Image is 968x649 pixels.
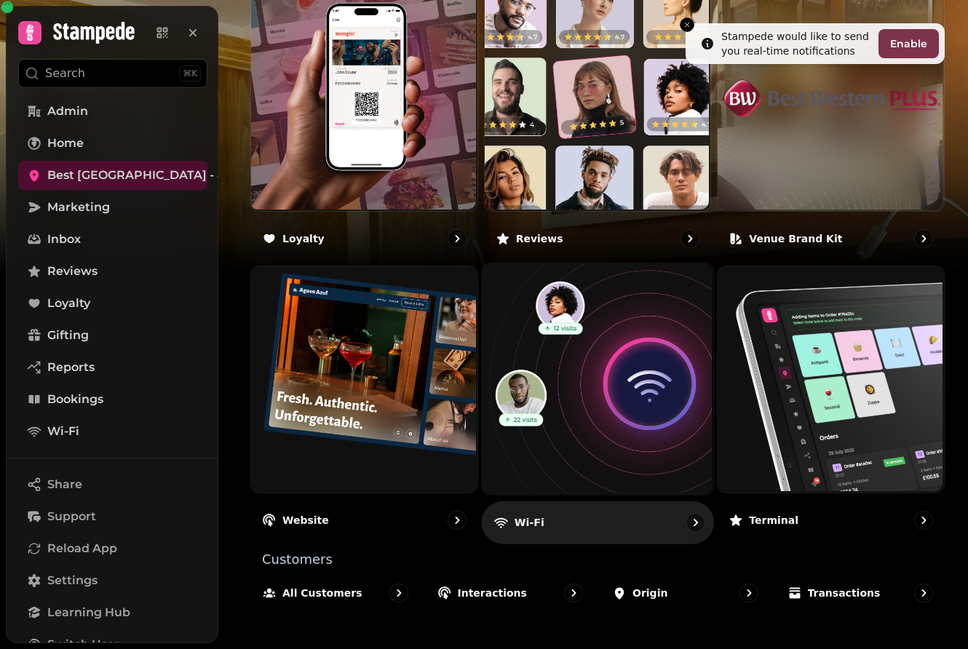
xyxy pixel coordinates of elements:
[18,321,207,350] a: Gifting
[18,257,207,286] a: Reviews
[18,161,207,190] a: Best [GEOGRAPHIC_DATA] - 83728
[18,353,207,382] a: Reports
[47,423,79,440] span: Wi-Fi
[632,586,667,600] p: Origin
[18,225,207,254] a: Inbox
[47,103,88,120] span: Admin
[749,513,798,527] p: Terminal
[47,476,82,493] span: Share
[18,470,207,499] button: Share
[566,586,581,600] svg: go to
[749,231,842,246] p: Venue brand kit
[18,129,207,158] a: Home
[47,327,89,344] span: Gifting
[716,265,943,491] img: Terminal
[250,266,478,541] a: WebsiteWebsite
[516,231,563,246] p: Reviews
[18,566,207,595] a: Settings
[47,167,252,184] span: Best [GEOGRAPHIC_DATA] - 83728
[18,193,207,222] a: Marketing
[282,231,325,246] p: Loyalty
[481,263,712,493] img: Wi-Fi
[683,231,697,246] svg: go to
[47,231,81,248] span: Inbox
[262,553,945,566] p: Customers
[721,29,873,58] div: Stampede would like to send you real-time notifications
[250,265,476,491] img: Website
[450,513,464,527] svg: go to
[482,263,714,544] a: Wi-FiWi-Fi
[458,586,527,600] p: Interactions
[18,289,207,318] a: Loyalty
[18,502,207,531] button: Support
[392,586,406,600] svg: go to
[680,17,694,32] button: Close toast
[47,508,96,525] span: Support
[426,572,595,614] a: Interactions
[282,513,329,527] p: Website
[600,572,770,614] a: Origin
[776,572,945,614] a: Transactions
[916,586,931,600] svg: go to
[47,295,90,312] span: Loyalty
[47,199,110,216] span: Marketing
[18,59,207,88] button: Search⌘K
[282,586,362,600] p: All customers
[18,598,207,627] a: Learning Hub
[514,515,544,530] p: Wi-Fi
[250,572,420,614] a: All customers
[179,65,201,81] div: ⌘K
[808,586,881,600] p: Transactions
[47,359,95,376] span: Reports
[47,572,98,589] span: Settings
[916,513,931,527] svg: go to
[450,231,464,246] svg: go to
[18,417,207,446] a: Wi-Fi
[717,266,945,541] a: TerminalTerminal
[18,534,207,563] button: Reload App
[45,65,85,82] p: Search
[47,391,103,408] span: Bookings
[47,263,98,280] span: Reviews
[742,586,756,600] svg: go to
[916,231,931,246] svg: go to
[18,97,207,126] a: Admin
[47,604,130,621] span: Learning Hub
[688,515,702,530] svg: go to
[47,540,117,557] span: Reload App
[878,29,939,58] button: Enable
[47,135,84,152] span: Home
[18,385,207,414] a: Bookings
